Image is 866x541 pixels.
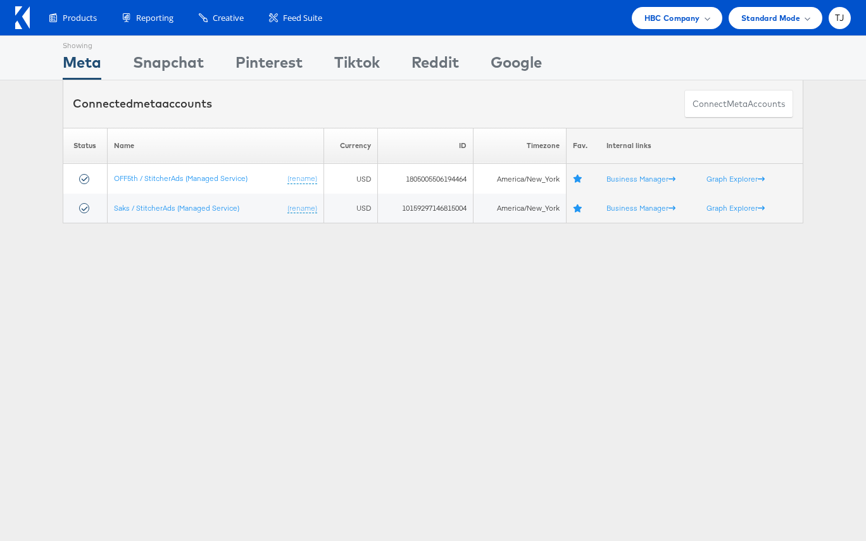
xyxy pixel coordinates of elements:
[474,194,567,223] td: America/New_York
[323,128,378,164] th: Currency
[474,164,567,194] td: America/New_York
[741,11,800,25] span: Standard Mode
[491,51,542,80] div: Google
[213,12,244,24] span: Creative
[235,51,303,80] div: Pinterest
[133,51,204,80] div: Snapchat
[606,203,675,213] a: Business Manager
[706,174,765,183] a: Graph Explorer
[606,174,675,183] a: Business Manager
[136,12,173,24] span: Reporting
[727,98,748,110] span: meta
[283,12,322,24] span: Feed Suite
[706,203,765,213] a: Graph Explorer
[474,128,567,164] th: Timezone
[63,128,108,164] th: Status
[378,194,474,223] td: 10159297146815004
[133,96,162,111] span: meta
[684,90,793,118] button: ConnectmetaAccounts
[835,14,844,22] span: TJ
[63,51,101,80] div: Meta
[323,194,378,223] td: USD
[334,51,380,80] div: Tiktok
[107,128,323,164] th: Name
[63,12,97,24] span: Products
[287,203,317,214] a: (rename)
[114,173,248,183] a: OFF5th / StitcherAds (Managed Service)
[323,164,378,194] td: USD
[114,203,239,213] a: Saks / StitcherAds (Managed Service)
[644,11,700,25] span: HBC Company
[73,96,212,112] div: Connected accounts
[63,36,101,51] div: Showing
[378,128,474,164] th: ID
[378,164,474,194] td: 1805005506194464
[287,173,317,184] a: (rename)
[411,51,459,80] div: Reddit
